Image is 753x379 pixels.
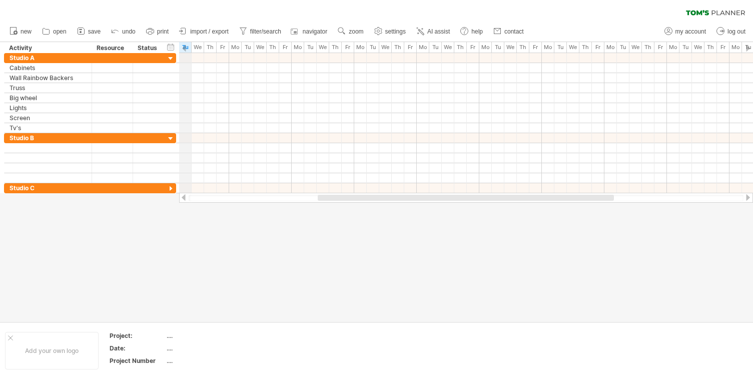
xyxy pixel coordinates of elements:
[97,43,127,53] div: Resource
[110,356,165,365] div: Project Number
[242,42,254,53] div: Tuesday, 16 September 2025
[192,42,204,53] div: Wednesday, 10 September 2025
[335,25,366,38] a: zoom
[454,42,467,53] div: Thursday, 9 October 2025
[237,25,284,38] a: filter/search
[342,42,354,53] div: Friday, 26 September 2025
[379,42,392,53] div: Wednesday, 1 October 2025
[10,53,87,63] div: Studio A
[144,25,172,38] a: print
[727,28,745,35] span: log out
[109,25,139,38] a: undo
[329,42,342,53] div: Thursday, 25 September 2025
[10,123,87,133] div: Tv's
[592,42,604,53] div: Friday, 24 October 2025
[604,42,617,53] div: Monday, 27 October 2025
[10,133,87,143] div: Studio B
[404,42,417,53] div: Friday, 3 October 2025
[491,25,527,38] a: contact
[5,332,99,369] div: Add your own logo
[267,42,279,53] div: Thursday, 18 September 2025
[250,28,281,35] span: filter/search
[704,42,717,53] div: Thursday, 6 November 2025
[517,42,529,53] div: Thursday, 16 October 2025
[138,43,160,53] div: Status
[367,42,379,53] div: Tuesday, 30 September 2025
[88,28,101,35] span: save
[10,113,87,123] div: Screen
[429,42,442,53] div: Tuesday, 7 October 2025
[654,42,667,53] div: Friday, 31 October 2025
[504,28,524,35] span: contact
[354,42,367,53] div: Monday, 29 September 2025
[579,42,592,53] div: Thursday, 23 October 2025
[458,25,486,38] a: help
[442,42,454,53] div: Wednesday, 8 October 2025
[279,42,292,53] div: Friday, 19 September 2025
[349,28,363,35] span: zoom
[167,331,251,340] div: ....
[629,42,642,53] div: Wednesday, 29 October 2025
[177,25,232,38] a: import / export
[289,25,330,38] a: navigator
[729,42,742,53] div: Monday, 10 November 2025
[414,25,453,38] a: AI assist
[372,25,409,38] a: settings
[10,183,87,193] div: Studio C
[692,42,704,53] div: Wednesday, 5 November 2025
[467,42,479,53] div: Friday, 10 October 2025
[317,42,329,53] div: Wednesday, 24 September 2025
[21,28,32,35] span: new
[53,28,67,35] span: open
[157,28,169,35] span: print
[9,43,86,53] div: Activity
[167,356,251,365] div: ....
[717,42,729,53] div: Friday, 7 November 2025
[190,28,229,35] span: import / export
[554,42,567,53] div: Tuesday, 21 October 2025
[542,42,554,53] div: Monday, 20 October 2025
[529,42,542,53] div: Friday, 17 October 2025
[304,42,317,53] div: Tuesday, 23 September 2025
[7,25,35,38] a: new
[229,42,242,53] div: Monday, 15 September 2025
[642,42,654,53] div: Thursday, 30 October 2025
[204,42,217,53] div: Thursday, 11 September 2025
[675,28,706,35] span: my account
[10,93,87,103] div: Big wheel
[110,331,165,340] div: Project:
[292,42,304,53] div: Monday, 22 September 2025
[471,28,483,35] span: help
[122,28,136,35] span: undo
[662,25,709,38] a: my account
[679,42,692,53] div: Tuesday, 4 November 2025
[75,25,104,38] a: save
[567,42,579,53] div: Wednesday, 22 October 2025
[667,42,679,53] div: Monday, 3 November 2025
[254,42,267,53] div: Wednesday, 17 September 2025
[10,103,87,113] div: Lights
[714,25,748,38] a: log out
[217,42,229,53] div: Friday, 12 September 2025
[417,42,429,53] div: Monday, 6 October 2025
[303,28,327,35] span: navigator
[40,25,70,38] a: open
[617,42,629,53] div: Tuesday, 28 October 2025
[179,42,192,53] div: Tuesday, 9 September 2025
[492,42,504,53] div: Tuesday, 14 October 2025
[10,63,87,73] div: Cabinets
[167,344,251,352] div: ....
[479,42,492,53] div: Monday, 13 October 2025
[10,83,87,93] div: Truss
[110,344,165,352] div: Date:
[504,42,517,53] div: Wednesday, 15 October 2025
[10,73,87,83] div: Wall Rainbow Backers
[385,28,406,35] span: settings
[392,42,404,53] div: Thursday, 2 October 2025
[427,28,450,35] span: AI assist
